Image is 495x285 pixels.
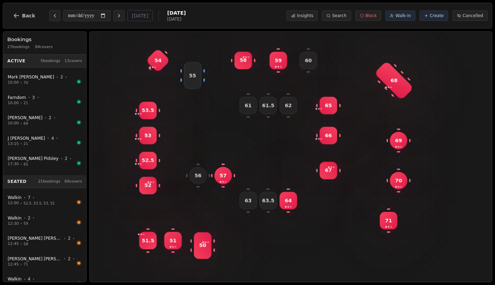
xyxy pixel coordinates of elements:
span: • [32,215,35,221]
span: 2 [68,236,71,241]
button: Walkin •7•12:00•52.5, 53.5, 53, 52 [3,191,86,210]
span: 12:30 [8,221,19,227]
span: 21 [24,100,28,106]
span: • [64,236,66,241]
span: • [73,236,75,241]
span: [PERSON_NAME] [PERSON_NAME] [8,256,62,262]
span: • [64,256,66,261]
span: 84 covers [35,44,53,50]
button: Block [355,10,381,21]
span: 10:00 [8,121,19,126]
span: 67 [325,167,332,174]
span: 21 bookings [38,179,60,185]
span: • [20,100,22,106]
span: • [20,162,22,167]
span: • [20,201,22,206]
span: • [53,115,56,121]
span: Back [22,13,35,18]
span: 2 [68,256,71,262]
h3: Bookings [7,36,82,43]
span: 70 [395,177,402,184]
span: • [20,121,22,126]
button: Back [7,7,41,24]
button: [PERSON_NAME] [PERSON_NAME]•2•12:45•71 [3,252,86,271]
span: • [45,115,47,121]
button: Farndom •3•10:00•21 [3,91,86,110]
span: 52.5 [142,157,154,164]
span: 5 bookings [40,58,60,64]
span: • [24,215,26,221]
button: Walkin •2•12:30•59 [3,211,86,231]
span: Mark [PERSON_NAME] [8,74,54,80]
span: • [24,277,26,282]
span: 61 [245,102,252,109]
span: • [20,241,22,247]
span: Walkin [8,195,22,200]
span: • [56,136,58,141]
span: • [20,141,22,146]
span: 13:15 [8,141,19,147]
span: • [61,156,63,161]
span: • [73,256,75,261]
span: 60 [305,57,312,64]
span: 70 [24,80,28,85]
span: Block [365,13,377,18]
span: Create [430,13,444,18]
span: 64 [285,197,292,204]
span: 58 [24,241,28,247]
button: Walk-in [385,10,415,21]
span: 69 covers [65,179,82,185]
button: Mark [PERSON_NAME]•2•10:00•70 [3,70,86,90]
span: • [20,80,22,85]
span: 55 [189,72,196,79]
span: 3 [32,95,35,100]
span: J [PERSON_NAME] [8,136,45,141]
button: [PERSON_NAME] Pidsley•2•17:30•65 [3,152,86,171]
span: Walkin [8,276,22,282]
span: 65 [24,162,28,167]
span: 59 [275,57,282,64]
span: • [28,95,30,100]
span: 69 [395,137,402,144]
button: Search [322,10,351,21]
span: [PERSON_NAME] [PERSON_NAME] [8,236,62,241]
span: 52.5, 53.5, 53, 52 [24,201,55,206]
span: Active [7,58,25,64]
span: • [65,75,67,80]
span: Search [332,13,346,18]
button: Next day [113,10,125,21]
span: 53 [145,132,152,139]
span: 4 [28,276,31,282]
button: J [PERSON_NAME]•4•13:15•21 [3,132,86,151]
span: 65 [325,102,332,109]
span: 69 [24,121,28,126]
span: 54 [154,57,161,64]
button: [DATE] [127,10,153,21]
span: 61.5 [262,102,274,109]
span: 10:00 [8,100,19,106]
span: Walk-in [396,13,411,18]
span: 27 bookings [7,44,30,50]
span: • [37,95,39,100]
span: 57 [220,172,227,179]
span: 66 [325,132,332,139]
span: 68 [391,77,398,84]
span: 63.5 [262,197,274,204]
span: Walkin [8,215,22,221]
span: 53.5 [142,107,154,114]
span: 10:00 [8,80,19,86]
span: 51.5 [142,237,154,244]
span: [PERSON_NAME] [8,115,43,121]
span: • [24,195,26,200]
button: Create [420,10,448,21]
span: 12:45 [8,262,19,268]
span: • [20,262,22,267]
span: 13 covers [65,58,82,64]
span: 71 [385,217,392,224]
span: 50 [199,242,206,249]
span: 2 [28,215,31,221]
span: 51 [170,237,177,244]
span: 12:45 [8,241,19,247]
span: • [69,156,72,161]
span: 62 [285,102,292,109]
